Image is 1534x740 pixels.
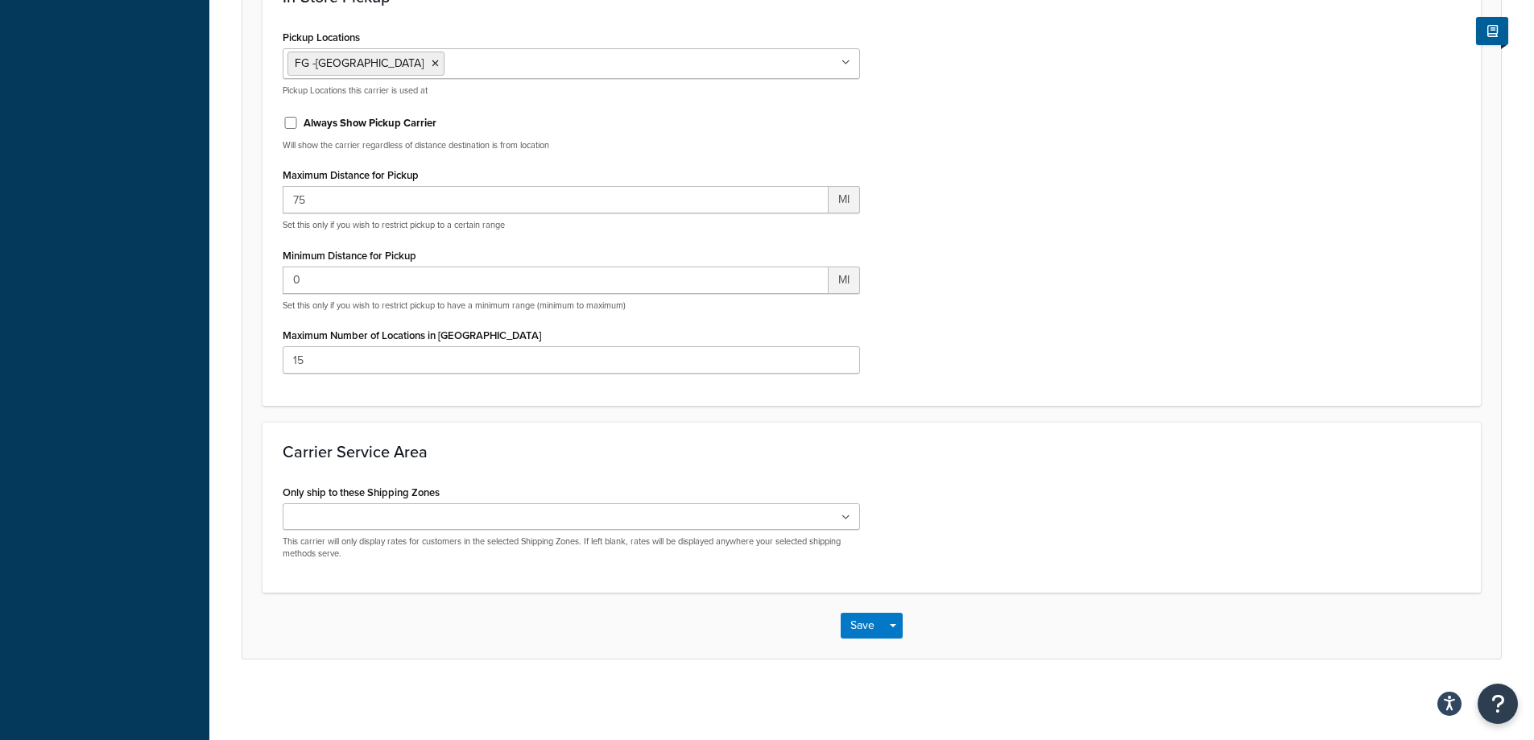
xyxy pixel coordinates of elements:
[283,300,860,312] p: Set this only if you wish to restrict pickup to have a minimum range (minimum to maximum)
[1478,684,1518,724] button: Open Resource Center
[841,613,884,639] button: Save
[283,139,860,151] p: Will show the carrier regardless of distance destination is from location
[304,116,436,130] label: Always Show Pickup Carrier
[1476,17,1508,45] button: Show Help Docs
[283,329,541,341] label: Maximum Number of Locations in [GEOGRAPHIC_DATA]
[829,267,860,294] span: MI
[295,55,424,72] span: FG -[GEOGRAPHIC_DATA]
[283,535,860,560] p: This carrier will only display rates for customers in the selected Shipping Zones. If left blank,...
[283,250,416,262] label: Minimum Distance for Pickup
[283,31,360,43] label: Pickup Locations
[283,443,1461,461] h3: Carrier Service Area
[283,486,440,498] label: Only ship to these Shipping Zones
[829,186,860,213] span: MI
[283,219,860,231] p: Set this only if you wish to restrict pickup to a certain range
[283,85,860,97] p: Pickup Locations this carrier is used at
[283,169,419,181] label: Maximum Distance for Pickup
